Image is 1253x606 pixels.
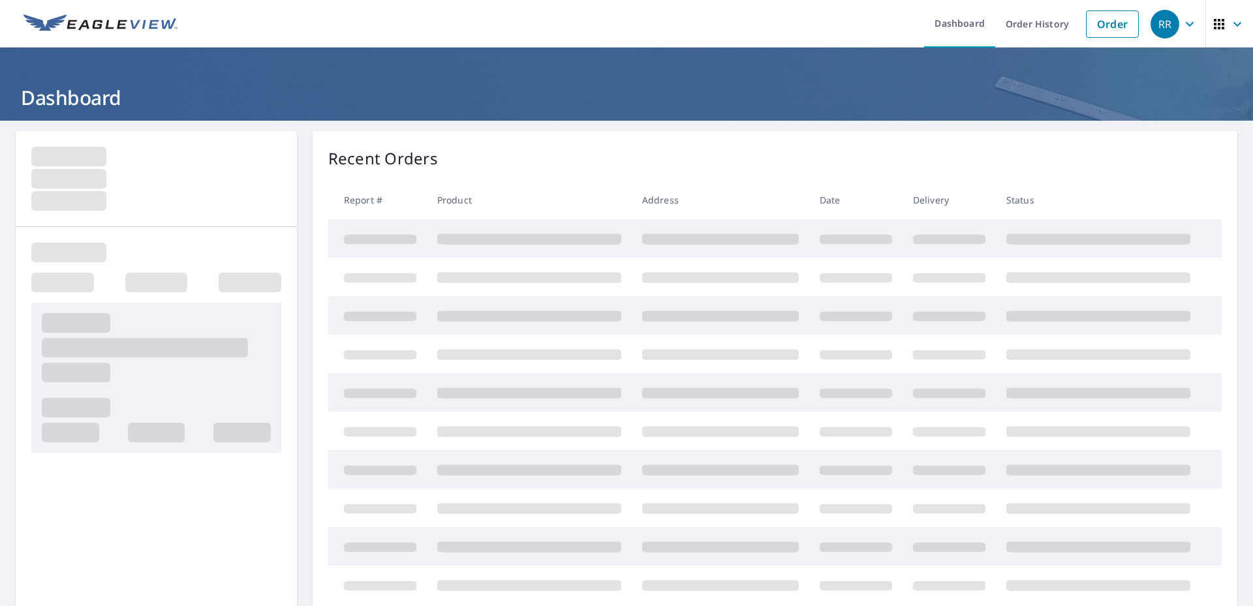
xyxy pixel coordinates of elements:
a: Order [1086,10,1139,38]
th: Product [427,181,632,219]
p: Recent Orders [328,147,438,170]
th: Status [996,181,1201,219]
th: Address [632,181,809,219]
th: Date [809,181,903,219]
h1: Dashboard [16,84,1237,111]
img: EV Logo [23,14,178,34]
th: Report # [328,181,427,219]
div: RR [1151,10,1179,38]
th: Delivery [903,181,996,219]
